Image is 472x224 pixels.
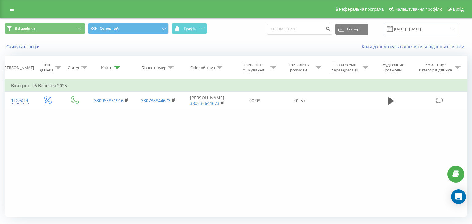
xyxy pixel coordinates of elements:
div: Тривалість розмови [283,62,314,73]
a: 380636644673 [190,100,219,106]
td: Вівторок, 16 Вересня 2025 [5,79,467,92]
a: 380965831916 [94,98,124,103]
span: Реферальна програма [339,7,384,12]
span: Вихід [453,7,464,12]
button: Всі дзвінки [5,23,85,34]
td: 00:08 [232,92,277,110]
div: Співробітник [190,65,215,70]
a: Коли дані можуть відрізнятися вiд інших систем [362,44,467,49]
div: Коментар/категорія дзвінка [418,62,454,73]
div: Аудіозапис розмови [375,62,411,73]
input: Пошук за номером [267,24,332,35]
td: [PERSON_NAME] [182,92,232,110]
button: Скинути фільтри [5,44,43,49]
div: Open Intercom Messenger [451,189,466,204]
span: Графік [184,26,196,31]
span: Налаштування профілю [395,7,442,12]
div: [PERSON_NAME] [3,65,34,70]
div: Назва схеми переадресації [328,62,361,73]
div: Тип дзвінка [39,62,54,73]
div: 11:09:14 [11,95,28,106]
button: Графік [172,23,207,34]
button: Основний [88,23,169,34]
button: Експорт [335,24,368,35]
div: Статус [68,65,80,70]
div: Клієнт [101,65,113,70]
div: Бізнес номер [141,65,167,70]
td: 01:57 [277,92,323,110]
span: Всі дзвінки [15,26,35,31]
div: Тривалість очікування [238,62,269,73]
a: 380738844673 [141,98,171,103]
